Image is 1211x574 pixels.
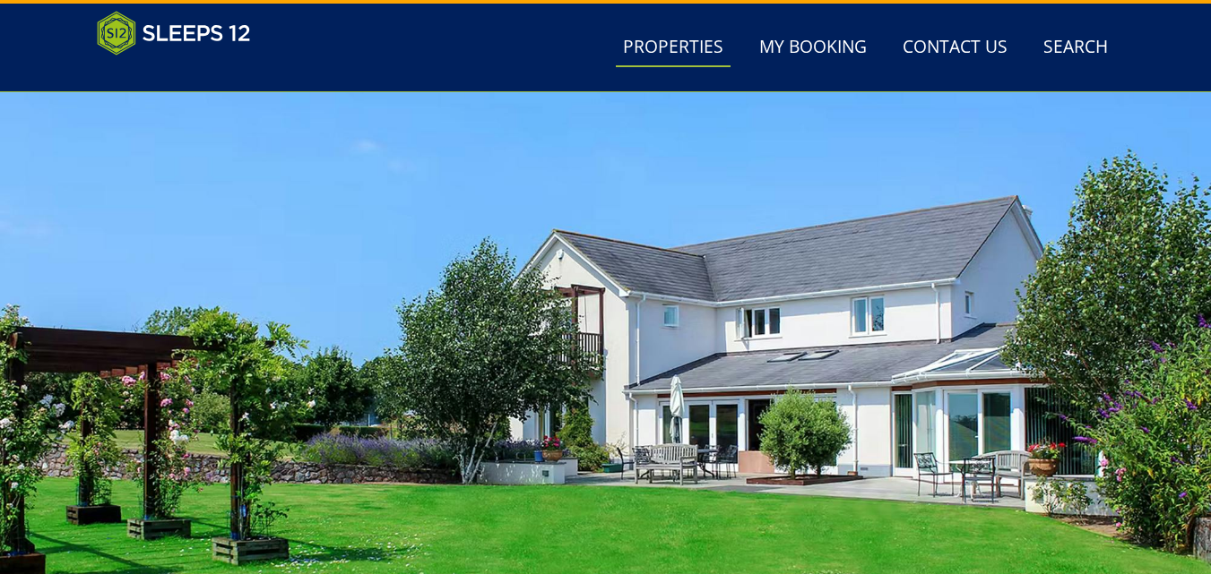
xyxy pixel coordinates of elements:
[88,66,276,81] iframe: Customer reviews powered by Trustpilot
[1036,28,1115,68] a: Search
[97,11,251,56] img: Sleeps 12
[895,28,1015,68] a: Contact Us
[752,28,874,68] a: My Booking
[616,28,731,68] a: Properties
